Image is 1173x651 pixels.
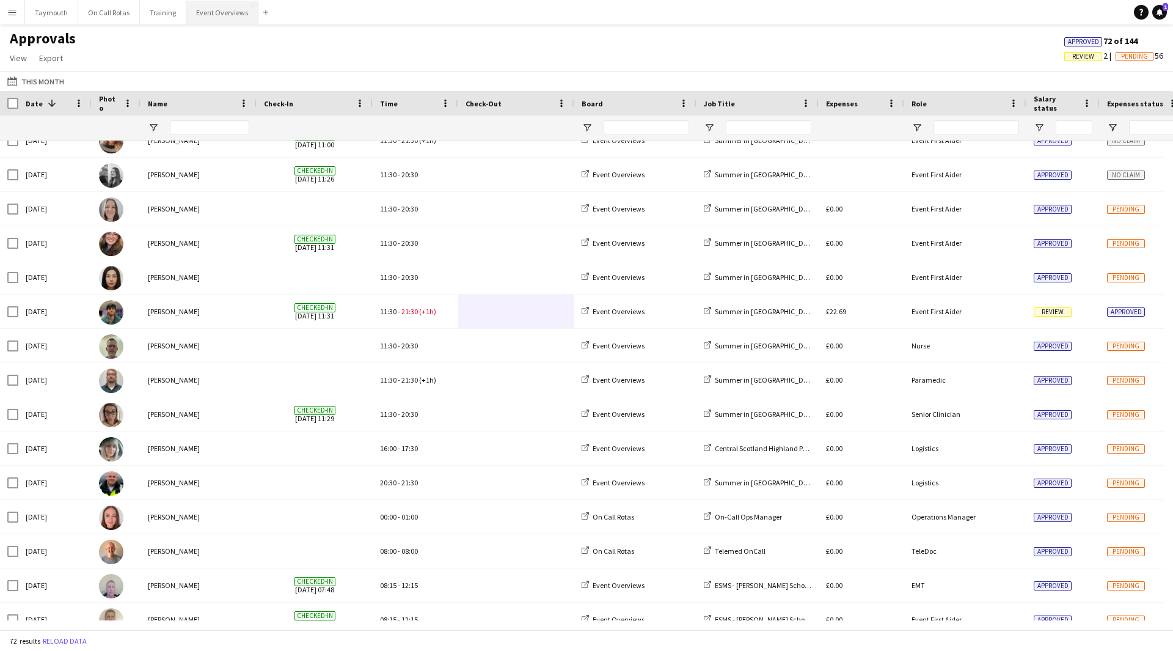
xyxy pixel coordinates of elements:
input: Role Filter Input [934,120,1019,135]
div: [DATE] [18,329,92,362]
span: Pending [1107,239,1145,248]
span: Pending [1107,479,1145,488]
span: Approved [1034,171,1072,180]
a: Event Overviews [582,341,645,350]
div: [DATE] [18,432,92,465]
span: £22.69 [826,307,846,316]
div: [DATE] [18,295,92,328]
span: Summer in [GEOGRAPHIC_DATA] [715,273,818,282]
span: Approved [1034,136,1072,145]
span: Check-Out [466,99,502,108]
div: [DATE] [18,466,92,499]
span: Event Overviews [593,581,645,590]
a: Summer in [GEOGRAPHIC_DATA] [704,170,818,179]
span: 2 [1064,50,1116,61]
span: 11:30 [380,307,396,316]
a: Export [34,50,68,66]
input: Job Title Filter Input [726,120,811,135]
span: 11:30 [380,341,396,350]
span: (+1h) [419,136,436,145]
span: - [398,273,400,282]
span: £0.00 [826,341,842,350]
span: 20:30 [401,273,418,282]
span: £0.00 [826,581,842,590]
span: Summer in [GEOGRAPHIC_DATA] [715,307,818,316]
a: Event Overviews [582,410,645,419]
span: Pending [1107,376,1145,385]
span: Event Overviews [593,615,645,624]
a: Summer in [GEOGRAPHIC_DATA] [704,410,818,419]
span: £0.00 [826,273,842,282]
span: Event Overviews [593,136,645,145]
span: Approved [1034,444,1072,454]
button: Event Overviews [186,1,258,24]
span: [DATE] 07:48 [264,568,365,602]
span: Time [380,99,398,108]
a: Summer in [GEOGRAPHIC_DATA] [704,375,818,384]
span: Pending [1107,410,1145,419]
a: Summer in [GEOGRAPHIC_DATA] [704,341,818,350]
span: Checked-in [294,577,335,586]
div: [DATE] [18,500,92,534]
span: On Call Rotas [593,546,634,556]
span: £0.00 [826,615,842,624]
div: Event First Aider [904,226,1026,260]
span: On-Call Ops Manager [715,512,782,521]
button: Open Filter Menu [1034,122,1045,133]
span: Review [1034,307,1072,317]
span: Summer in [GEOGRAPHIC_DATA] [715,204,818,213]
input: Board Filter Input [604,120,689,135]
span: 56 [1116,50,1163,61]
span: Event Overviews [593,341,645,350]
img: Nicola Smith [99,266,123,290]
div: [DATE] [18,123,92,157]
span: 20:30 [401,204,418,213]
div: Event First Aider [904,260,1026,294]
span: - [398,238,400,248]
span: Expenses [826,99,858,108]
div: [PERSON_NAME] [141,568,257,602]
div: Operations Manager [904,500,1026,534]
span: £0.00 [826,546,842,556]
span: Approved [1034,616,1072,625]
span: Central Scotland Highland Pony Club Summer Show [715,444,877,453]
span: View [10,53,27,64]
span: Event Overviews [593,307,645,316]
span: Telemed OnCall [715,546,766,556]
span: Review [1072,53,1094,61]
span: Pending [1107,444,1145,454]
span: - [398,444,400,453]
span: [DATE] 07:53 [264,603,365,636]
img: Lyle Moncur [99,540,123,564]
div: [DATE] [18,568,92,602]
a: Summer in [GEOGRAPHIC_DATA] [704,204,818,213]
span: Approved [1034,342,1072,351]
span: 12:15 [401,581,418,590]
button: Open Filter Menu [704,122,715,133]
span: [DATE] 11:00 [264,123,365,157]
span: Name [148,99,167,108]
a: Telemed OnCall [704,546,766,556]
span: Job Title [704,99,735,108]
a: View [5,50,32,66]
div: [DATE] [18,226,92,260]
span: ESMS - [PERSON_NAME] School Sports [715,615,830,624]
span: Summer in [GEOGRAPHIC_DATA] [715,170,818,179]
span: Pending [1107,205,1145,214]
span: Event Overviews [593,375,645,384]
div: [PERSON_NAME] [141,158,257,191]
span: - [398,341,400,350]
span: £0.00 [826,410,842,419]
div: [PERSON_NAME] [141,432,257,465]
span: Date [26,99,43,108]
div: [DATE] [18,260,92,294]
a: Event Overviews [582,375,645,384]
a: Summer in [GEOGRAPHIC_DATA] [704,478,818,487]
a: Summer in [GEOGRAPHIC_DATA] [704,273,818,282]
span: 00:00 [380,512,396,521]
span: 21:30 [401,375,418,384]
span: Pending [1107,616,1145,625]
span: - [398,136,400,145]
button: Open Filter Menu [912,122,923,133]
a: Event Overviews [582,478,645,487]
